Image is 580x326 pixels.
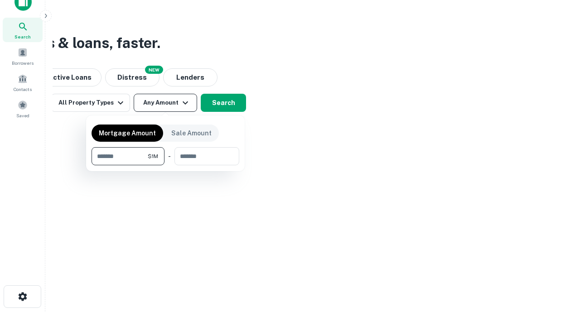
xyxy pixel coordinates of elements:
iframe: Chat Widget [535,254,580,297]
p: Sale Amount [171,128,212,138]
span: $1M [148,152,158,160]
div: - [168,147,171,165]
p: Mortgage Amount [99,128,156,138]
